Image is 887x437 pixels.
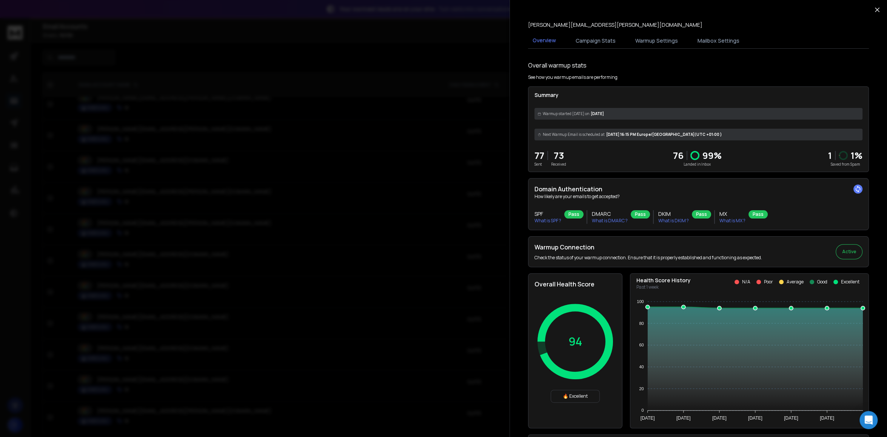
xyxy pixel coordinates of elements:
[764,279,773,285] p: Poor
[571,32,620,49] button: Campaign Stats
[748,210,768,219] div: Pass
[592,218,628,224] p: What is DMARC ?
[551,390,600,403] div: 🔥 Excellent
[719,218,745,224] p: What is MX ?
[639,386,644,391] tspan: 20
[639,343,644,347] tspan: 60
[534,194,862,200] p: How likely are your emails to get accepted?
[693,32,744,49] button: Mailbox Settings
[534,129,862,140] div: [DATE] 16:15 PM Europe/[GEOGRAPHIC_DATA] (UTC +01:00 )
[828,149,832,162] strong: 1
[528,74,618,80] p: See how you warmup emails are performing
[592,210,628,218] h3: DMARC
[702,149,722,162] p: 99 %
[551,149,566,162] p: 73
[742,279,750,285] p: N/A
[543,132,605,137] span: Next Warmup Email is scheduled at
[534,162,544,167] p: Sent
[534,210,561,218] h3: SPF
[673,149,684,162] p: 76
[528,61,587,70] h1: Overall warmup stats
[673,162,722,167] p: Landed in Inbox
[639,365,644,369] tspan: 40
[551,162,566,167] p: Received
[841,279,859,285] p: Excellent
[641,415,655,420] tspan: [DATE]
[534,108,862,120] div: [DATE]
[534,243,762,252] h2: Warmup Connection
[784,415,798,420] tspan: [DATE]
[836,244,862,259] button: Active
[636,277,691,284] p: Health Score History
[534,91,862,99] p: Summary
[568,335,582,348] p: 94
[817,279,827,285] p: Good
[787,279,804,285] p: Average
[748,415,762,420] tspan: [DATE]
[719,210,745,218] h3: MX
[534,185,862,194] h2: Domain Authentication
[631,210,650,219] div: Pass
[534,218,561,224] p: What is SPF ?
[564,210,584,219] div: Pass
[636,284,691,290] p: Past 1 week
[639,321,644,325] tspan: 80
[712,415,727,420] tspan: [DATE]
[828,162,862,167] p: Saved from Spam
[851,149,862,162] p: 1 %
[658,218,689,224] p: What is DKIM ?
[658,210,689,218] h3: DKIM
[543,111,589,117] span: Warmup started [DATE] on
[692,210,711,219] div: Pass
[534,149,544,162] p: 77
[534,255,762,261] p: Check the status of your warmup connection. Ensure that it is properly established and functionin...
[631,32,682,49] button: Warmup Settings
[820,415,834,420] tspan: [DATE]
[528,21,702,29] p: [PERSON_NAME][EMAIL_ADDRESS][PERSON_NAME][DOMAIN_NAME]
[859,411,878,429] div: Open Intercom Messenger
[534,280,616,289] h2: Overall Health Score
[637,299,644,304] tspan: 100
[642,408,644,412] tspan: 0
[676,415,691,420] tspan: [DATE]
[528,32,561,49] button: Overview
